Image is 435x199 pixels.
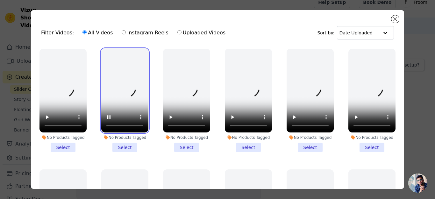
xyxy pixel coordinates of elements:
label: Uploaded Videos [177,29,226,37]
label: Instagram Reels [121,29,168,37]
div: No Products Tagged [348,135,396,140]
label: All Videos [82,29,113,37]
div: No Products Tagged [163,135,210,140]
div: Open chat [408,174,427,193]
div: No Products Tagged [225,135,272,140]
div: Filter Videos: [41,25,229,40]
div: No Products Tagged [39,135,87,140]
div: No Products Tagged [101,135,148,140]
div: Sort by: [317,26,394,39]
button: Close modal [391,15,399,23]
div: No Products Tagged [287,135,334,140]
